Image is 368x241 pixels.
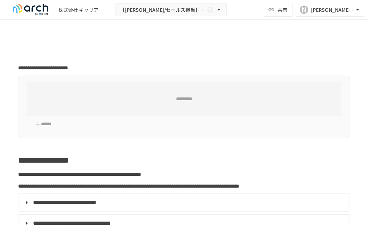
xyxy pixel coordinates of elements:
span: 共有 [278,6,287,14]
div: [PERSON_NAME][EMAIL_ADDRESS][DOMAIN_NAME] [311,6,354,14]
div: 株式会社 キャリア [58,6,98,14]
button: N[PERSON_NAME][EMAIL_ADDRESS][DOMAIN_NAME] [296,3,365,17]
button: 共有 [264,3,293,17]
button: 【[PERSON_NAME]/セールス担当】株式会社 キャリア様_初期設定サポート [115,3,227,17]
img: logo-default@2x-9cf2c760.svg [8,4,53,15]
div: N [300,6,308,14]
span: 【[PERSON_NAME]/セールス担当】株式会社 キャリア様_初期設定サポート [120,6,206,14]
